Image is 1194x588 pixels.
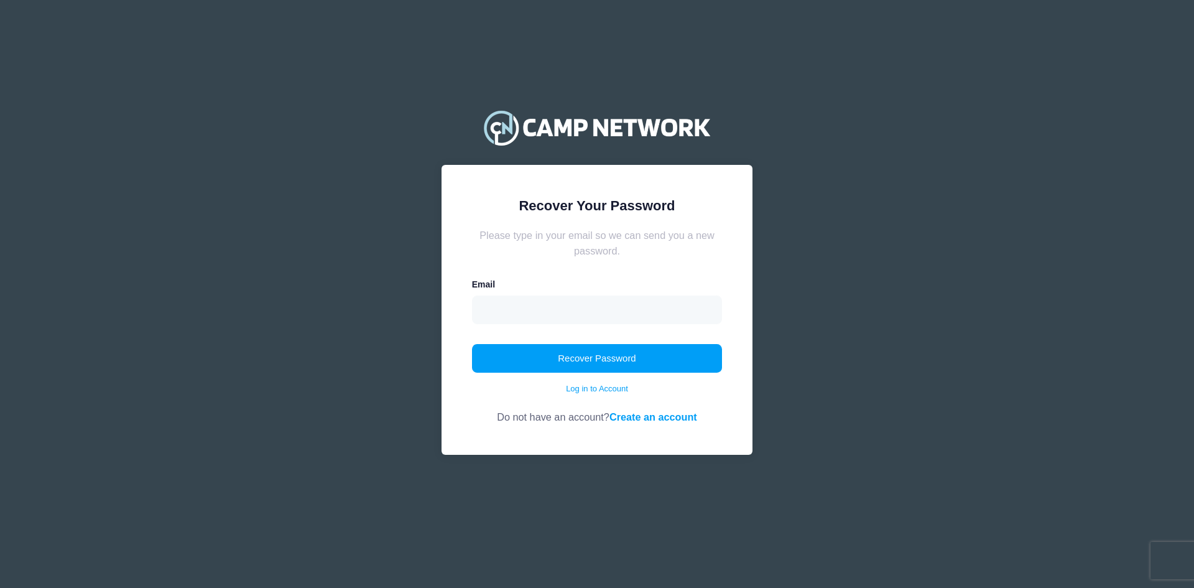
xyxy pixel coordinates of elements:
[472,195,723,216] div: Recover Your Password
[609,411,697,422] a: Create an account
[472,228,723,258] div: Please type in your email so we can send you a new password.
[472,278,495,291] label: Email
[472,344,723,373] button: Recover Password
[472,395,723,424] div: Do not have an account?
[566,383,628,395] a: Log in to Account
[478,103,716,152] img: Camp Network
